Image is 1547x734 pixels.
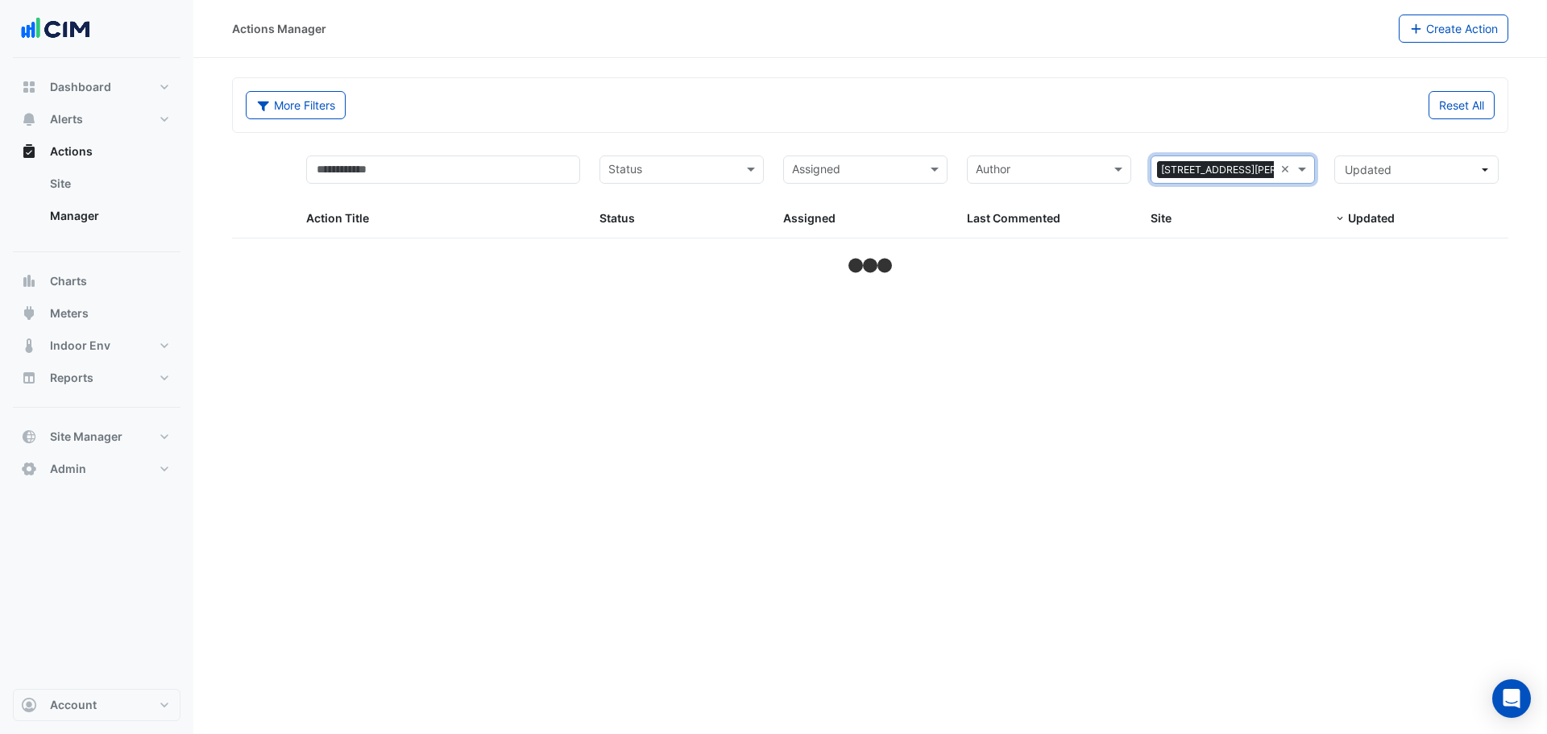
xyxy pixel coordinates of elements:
[1157,161,1338,179] span: [STREET_ADDRESS][PERSON_NAME]
[246,91,346,119] button: More Filters
[37,168,180,200] a: Site
[13,168,180,238] div: Actions
[19,13,92,45] img: Company Logo
[13,689,180,721] button: Account
[13,297,180,330] button: Meters
[50,697,97,713] span: Account
[21,79,37,95] app-icon: Dashboard
[21,143,37,160] app-icon: Actions
[50,338,110,354] span: Indoor Env
[13,330,180,362] button: Indoor Env
[21,111,37,127] app-icon: Alerts
[1151,211,1172,225] span: Site
[13,362,180,394] button: Reports
[783,211,836,225] span: Assigned
[13,103,180,135] button: Alerts
[37,200,180,232] a: Manager
[13,421,180,453] button: Site Manager
[1348,211,1395,225] span: Updated
[306,211,369,225] span: Action Title
[21,338,37,354] app-icon: Indoor Env
[13,135,180,168] button: Actions
[13,265,180,297] button: Charts
[21,370,37,386] app-icon: Reports
[50,143,93,160] span: Actions
[50,111,83,127] span: Alerts
[1280,160,1294,179] span: Clear
[1399,15,1509,43] button: Create Action
[1334,156,1499,184] button: Updated
[232,20,326,37] div: Actions Manager
[1492,679,1531,718] div: Open Intercom Messenger
[21,461,37,477] app-icon: Admin
[21,429,37,445] app-icon: Site Manager
[13,453,180,485] button: Admin
[1345,163,1391,176] span: Updated
[50,305,89,321] span: Meters
[967,211,1060,225] span: Last Commented
[50,429,122,445] span: Site Manager
[21,273,37,289] app-icon: Charts
[1429,91,1495,119] button: Reset All
[50,461,86,477] span: Admin
[21,305,37,321] app-icon: Meters
[50,273,87,289] span: Charts
[50,370,93,386] span: Reports
[599,211,635,225] span: Status
[50,79,111,95] span: Dashboard
[13,71,180,103] button: Dashboard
